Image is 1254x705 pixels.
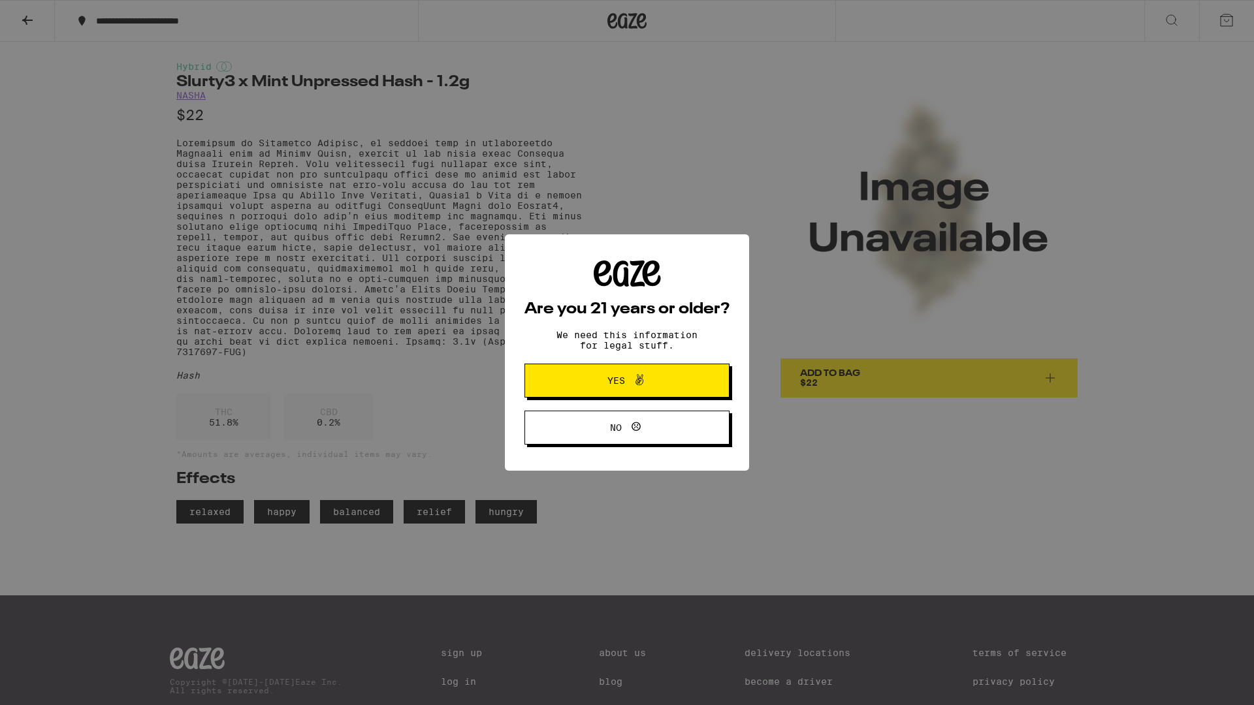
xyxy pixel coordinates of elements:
button: Yes [524,364,730,398]
span: Yes [607,376,625,385]
h2: Are you 21 years or older? [524,302,730,317]
button: No [524,411,730,445]
span: No [610,423,622,432]
p: We need this information for legal stuff. [545,330,709,351]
